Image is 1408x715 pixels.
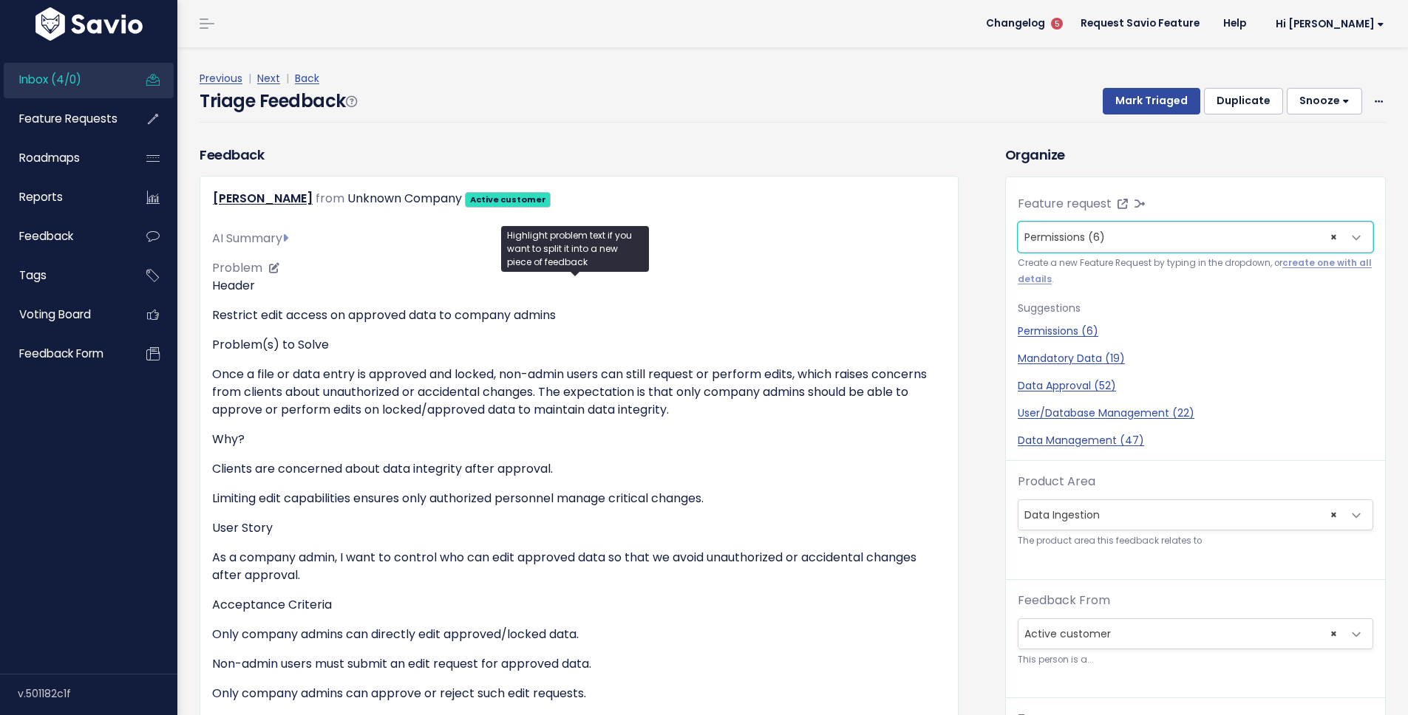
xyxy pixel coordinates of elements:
span: 5 [1051,18,1063,30]
p: Once a file or data entry is approved and locked, non-admin users can still request or perform ed... [212,366,946,419]
a: Feedback [4,219,123,253]
a: Feature Requests [4,102,123,136]
a: Feedback form [4,337,123,371]
a: Data Management (47) [1018,433,1373,448]
span: × [1330,619,1337,649]
a: Tags [4,259,123,292]
a: Roadmaps [4,141,123,175]
strong: Active customer [470,194,546,205]
span: Tags [19,267,47,283]
span: Reports [19,189,63,205]
p: Limiting edit capabilities ensures only authorized personnel manage critical changes. [212,490,946,507]
p: Header [212,277,946,295]
small: The product area this feedback relates to [1018,533,1373,549]
span: Active customer [1018,619,1343,649]
p: Non-admin users must submit an edit request for approved data. [212,655,946,673]
label: Product Area [1018,473,1095,490]
span: Problem [212,259,262,276]
span: Data Ingestion [1018,499,1373,530]
span: Data Ingestion [1018,500,1343,530]
a: Permissions (6) [1018,324,1373,339]
span: Voting Board [19,307,91,322]
a: User/Database Management (22) [1018,406,1373,421]
small: Create a new Feature Request by typing in the dropdown, or . [1018,256,1373,287]
div: Highlight problem text if you want to split it into a new piece of feedback [501,226,649,272]
div: Unknown Company [347,188,462,210]
a: Back [295,71,319,86]
a: Previous [200,71,242,86]
p: Suggestions [1018,299,1373,318]
p: Clients are concerned about data integrity after approval. [212,460,946,478]
span: from [316,190,344,207]
h3: Organize [1005,145,1386,165]
label: Feature request [1018,195,1112,213]
a: Help [1211,13,1258,35]
span: | [283,71,292,86]
h4: Triage Feedback [200,88,356,114]
a: Inbox (4/0) [4,63,123,97]
a: Next [257,71,280,86]
p: Why? [212,431,946,448]
p: As a company admin, I want to control who can edit approved data so that we avoid unauthorized or... [212,549,946,584]
small: This person is a... [1018,652,1373,668]
p: Restrict edit access on approved data to company admins [212,307,946,324]
a: Request Savio Feature [1069,13,1211,35]
label: Feedback From [1018,592,1110,609]
span: Permissions (6) [1024,230,1105,244]
p: Only company admins can approve or reject such edit requests. [212,685,946,702]
span: Inbox (4/0) [19,72,81,87]
a: Mandatory Data (19) [1018,351,1373,366]
span: Feedback form [19,346,103,361]
a: Hi [PERSON_NAME] [1258,13,1396,35]
span: Active customer [1018,618,1373,649]
button: Mark Triaged [1103,88,1200,114]
span: | [245,71,254,86]
span: Feedback [19,228,73,244]
button: Duplicate [1204,88,1283,114]
button: Snooze [1287,88,1362,114]
div: v.501182c1f [18,674,177,713]
p: Only company admins can directly edit approved/locked data. [212,626,946,643]
a: [PERSON_NAME] [213,190,313,207]
span: Roadmaps [19,150,80,165]
a: Reports [4,180,123,214]
img: logo-white.9d6f32f41409.svg [32,7,146,41]
a: create one with all details [1018,257,1372,284]
p: Problem(s) to Solve [212,336,946,354]
span: Hi [PERSON_NAME] [1276,18,1384,30]
a: Data Approval (52) [1018,378,1373,394]
p: Acceptance Criteria [212,596,946,614]
a: Voting Board [4,298,123,332]
p: User Story [212,519,946,537]
span: × [1330,500,1337,530]
span: × [1330,222,1337,252]
span: Changelog [986,18,1045,29]
span: Feature Requests [19,111,118,126]
h3: Feedback [200,145,264,165]
span: AI Summary [212,230,288,247]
